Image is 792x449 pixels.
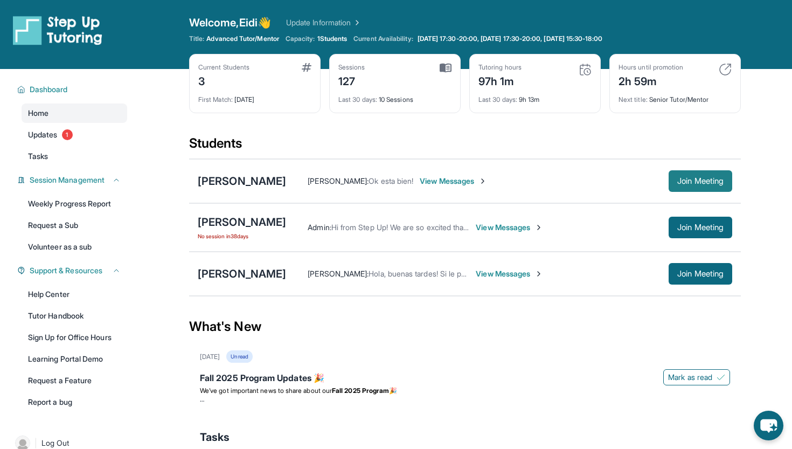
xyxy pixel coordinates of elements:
div: What's New [189,303,741,350]
div: Senior Tutor/Mentor [619,89,732,104]
img: Chevron-Right [478,177,487,185]
button: Dashboard [25,84,121,95]
span: Join Meeting [677,178,724,184]
span: 1 Students [317,34,348,43]
img: Mark as read [717,373,725,382]
a: Learning Portal Demo [22,349,127,369]
a: Home [22,103,127,123]
button: Mark as read [663,369,730,385]
span: Tasks [28,151,48,162]
a: Updates1 [22,125,127,144]
div: Students [189,135,741,158]
button: Join Meeting [669,170,732,192]
span: [DATE] 17:30-20:00, [DATE] 17:30-20:00, [DATE] 15:30-18:00 [418,34,602,43]
button: Session Management [25,175,121,185]
div: Unread [226,350,252,363]
span: Last 30 days : [478,95,517,103]
a: Request a Sub [22,216,127,235]
button: Join Meeting [669,263,732,285]
span: Log Out [41,438,70,448]
div: 97h 1m [478,72,522,89]
a: Update Information [286,17,362,28]
a: Report a bug [22,392,127,412]
div: Tutoring hours [478,63,522,72]
span: Session Management [30,175,105,185]
a: Request a Feature [22,371,127,390]
a: Help Center [22,285,127,304]
span: Advanced Tutor/Mentor [206,34,279,43]
span: Admin : [308,223,331,232]
span: [PERSON_NAME] : [308,269,369,278]
span: Capacity: [286,34,315,43]
span: 🎉 [389,386,397,395]
span: [PERSON_NAME] : [308,176,369,185]
span: View Messages [420,176,487,186]
span: 1 [62,129,73,140]
img: card [302,63,311,72]
div: Fall 2025 Program Updates 🎉 [200,371,730,386]
div: [DATE] [200,353,220,361]
span: View Messages [476,222,543,233]
span: Join Meeting [677,271,724,277]
span: Last 30 days : [338,95,377,103]
span: View Messages [476,268,543,279]
div: 10 Sessions [338,89,451,104]
div: 3 [198,72,249,89]
div: 127 [338,72,365,89]
img: Chevron-Right [534,223,543,232]
a: Volunteer as a sub [22,237,127,257]
a: Sign Up for Office Hours [22,328,127,347]
img: logo [13,15,102,45]
img: Chevron-Right [534,270,543,278]
span: Welcome, Eidi 👋 [189,15,271,30]
span: Title: [189,34,204,43]
div: [PERSON_NAME] [198,174,286,189]
span: We’ve got important news to share about our [200,386,332,395]
div: 2h 59m [619,72,683,89]
span: Ok esta bien! [369,176,413,185]
span: Updates [28,129,58,140]
div: Hours until promotion [619,63,683,72]
button: Join Meeting [669,217,732,238]
img: card [440,63,451,73]
div: Sessions [338,63,365,72]
div: [PERSON_NAME] [198,215,286,230]
button: chat-button [754,411,783,440]
a: Tutor Handbook [22,306,127,326]
div: [DATE] [198,89,311,104]
span: Next title : [619,95,648,103]
span: Current Availability: [353,34,413,43]
span: Hola, buenas tardes! Si le puedo ayudar con su tarea. No te preocupes, no es molestia! [369,269,664,278]
span: No session in 38 days [198,232,286,240]
strong: Fall 2025 Program [332,386,389,395]
span: Mark as read [668,372,712,383]
img: card [719,63,732,76]
span: First Match : [198,95,233,103]
span: Home [28,108,48,119]
button: Support & Resources [25,265,121,276]
img: Chevron Right [351,17,362,28]
a: [DATE] 17:30-20:00, [DATE] 17:30-20:00, [DATE] 15:30-18:00 [415,34,605,43]
a: Tasks [22,147,127,166]
span: Tasks [200,430,230,445]
span: Dashboard [30,84,68,95]
div: [PERSON_NAME] [198,266,286,281]
a: Weekly Progress Report [22,194,127,213]
span: Support & Resources [30,265,102,276]
div: 9h 13m [478,89,592,104]
span: Join Meeting [677,224,724,231]
img: card [579,63,592,76]
div: Current Students [198,63,249,72]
